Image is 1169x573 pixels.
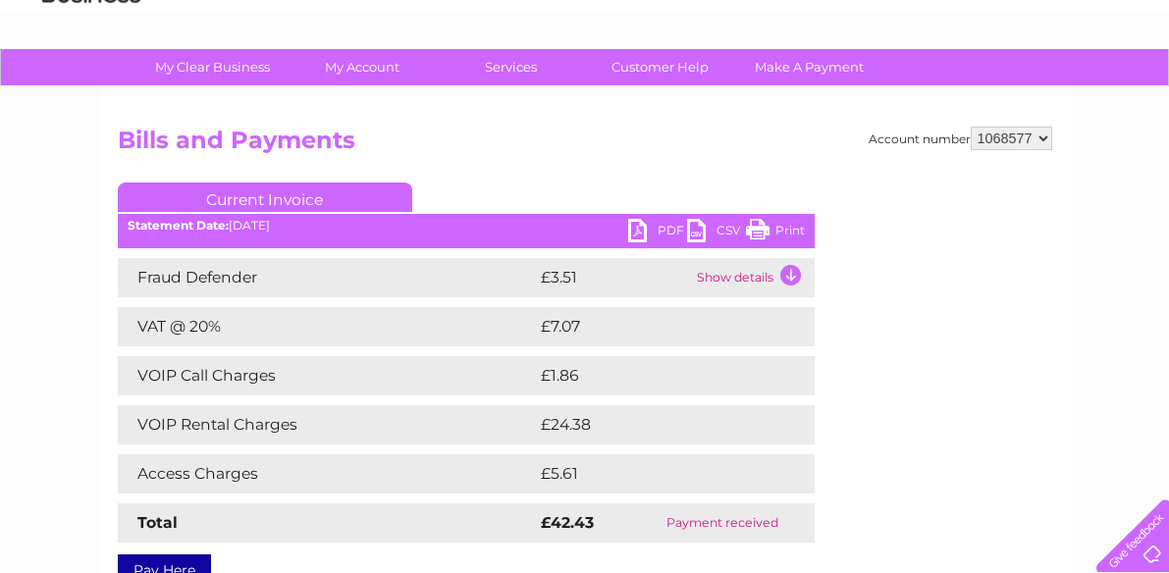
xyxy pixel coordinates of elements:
strong: Total [137,513,178,532]
a: CSV [687,219,746,247]
td: £3.51 [536,258,692,297]
a: Current Invoice [118,182,412,212]
a: Water [824,83,861,98]
td: VAT @ 20% [118,307,536,346]
h2: Bills and Payments [118,127,1052,164]
td: Payment received [630,503,814,543]
a: Contact [1038,83,1087,98]
a: Log out [1104,83,1150,98]
div: Account number [869,127,1052,150]
a: My Account [281,49,443,85]
a: Blog [998,83,1027,98]
a: PDF [628,219,687,247]
td: Fraud Defender [118,258,536,297]
b: Statement Date: [128,218,229,233]
a: Telecoms [928,83,986,98]
td: Show details [692,258,815,297]
a: Print [746,219,805,247]
td: £5.61 [536,454,767,494]
a: Make A Payment [728,49,890,85]
img: logo.png [41,51,141,111]
a: My Clear Business [132,49,293,85]
td: Access Charges [118,454,536,494]
a: Energy [873,83,916,98]
td: £7.07 [536,307,769,346]
strong: £42.43 [541,513,594,532]
a: Services [430,49,592,85]
td: VOIP Rental Charges [118,405,536,444]
div: Clear Business is a trading name of Verastar Limited (registered in [GEOGRAPHIC_DATA] No. 3667643... [122,11,1049,95]
a: 0333 014 3131 [799,10,934,34]
td: £1.86 [536,356,768,395]
div: [DATE] [118,219,815,233]
td: £24.38 [536,405,775,444]
a: Customer Help [579,49,741,85]
td: VOIP Call Charges [118,356,536,395]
